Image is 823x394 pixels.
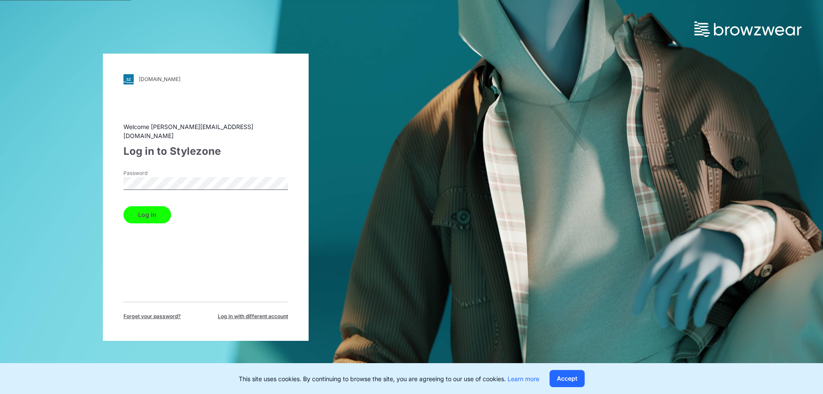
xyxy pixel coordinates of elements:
div: Log in to Stylezone [123,144,288,159]
label: Password [123,169,183,177]
a: Learn more [508,375,539,382]
img: browzwear-logo.73288ffb.svg [694,21,802,37]
div: [DOMAIN_NAME] [139,76,180,82]
button: Log in [123,206,171,223]
button: Accept [550,370,585,387]
a: [DOMAIN_NAME] [123,74,288,84]
span: Log in with different account [218,313,288,320]
div: Welcome [PERSON_NAME][EMAIL_ADDRESS][DOMAIN_NAME] [123,122,288,140]
span: Forget your password? [123,313,181,320]
p: This site uses cookies. By continuing to browse the site, you are agreeing to our use of cookies. [239,374,539,383]
img: svg+xml;base64,PHN2ZyB3aWR0aD0iMjgiIGhlaWdodD0iMjgiIHZpZXdCb3g9IjAgMCAyOCAyOCIgZmlsbD0ibm9uZSIgeG... [123,74,134,84]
